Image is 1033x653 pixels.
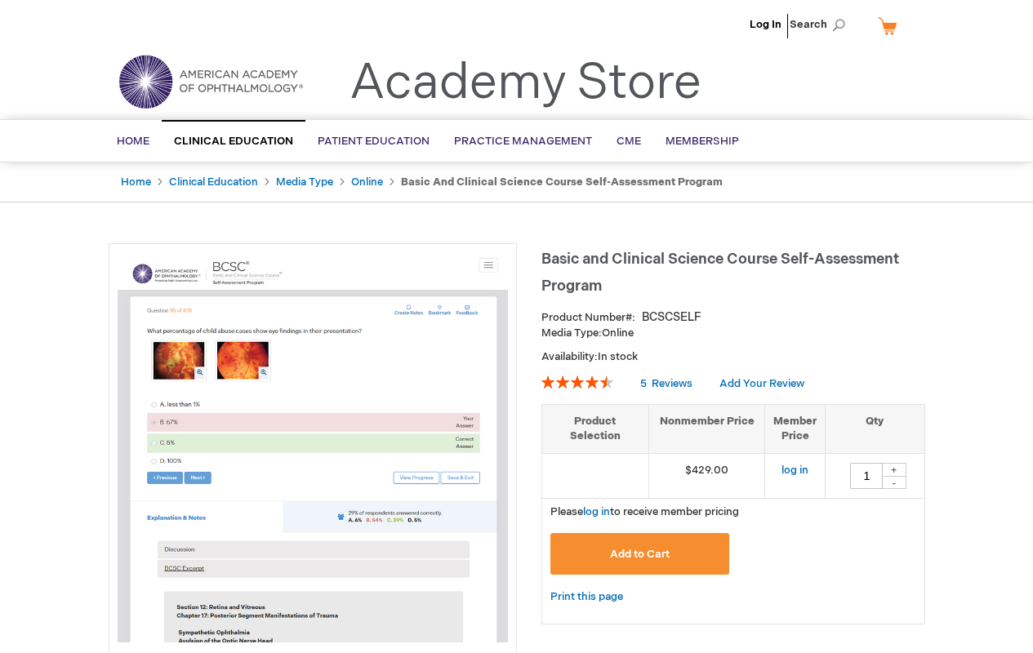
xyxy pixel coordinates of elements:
div: BCSCSELF [642,309,701,326]
strong: Basic and Clinical Science Course Self-Assessment Program [401,175,723,189]
span: Search [790,8,852,41]
a: Online [351,175,383,189]
span: Add to Cart [610,548,670,561]
span: Practice Management [454,135,592,148]
div: - [882,476,906,489]
strong: Product Number [541,311,635,324]
div: + [882,463,906,477]
th: Member Price [765,404,826,453]
a: Academy Store [350,54,701,113]
th: Qty [826,404,924,453]
a: Add Your Review [719,377,804,390]
div: 92% [541,375,613,389]
a: 5 Reviews [640,377,695,390]
img: Basic and Clinical Science Course Self-Assessment Program [118,252,508,642]
span: CME [617,135,641,148]
span: Please to receive member pricing [550,505,739,518]
a: Media Type [276,175,333,189]
th: Product Selection [542,404,649,453]
a: Log In [750,18,781,31]
span: Basic and Clinical Science Course Self-Assessment Program [541,251,899,295]
a: log in [781,464,808,477]
th: Nonmember Price [648,404,765,453]
td: $429.00 [648,453,765,498]
span: Patient Education [318,135,430,148]
a: Print this page [550,587,623,607]
a: log in [583,505,610,518]
strong: Media Type: [541,326,602,340]
a: Clinical Education [169,175,258,189]
input: Qty [850,463,883,489]
p: Availability: [541,349,925,365]
p: Online [541,326,925,341]
span: 5 [640,377,647,390]
button: Add to Cart [550,533,730,575]
span: Membership [666,135,739,148]
a: Home [121,175,151,189]
span: Clinical Education [174,135,293,148]
span: Reviews [652,377,692,390]
span: Home [117,135,149,148]
span: In stock [598,350,638,363]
